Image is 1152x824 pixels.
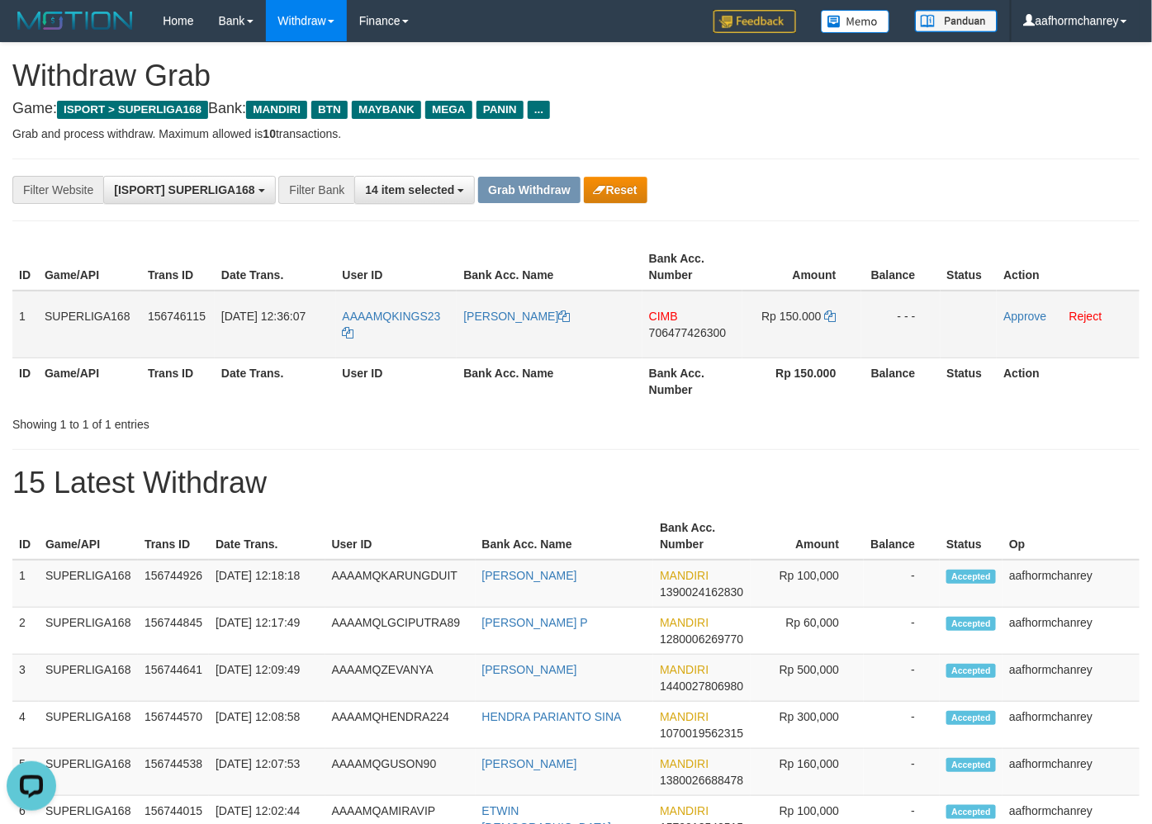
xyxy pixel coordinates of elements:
td: - [864,608,940,655]
img: panduan.png [915,10,998,32]
td: Rp 60,000 [751,608,865,655]
th: ID [12,513,39,560]
td: Rp 500,000 [751,655,865,702]
span: Accepted [946,758,996,772]
td: - - - [861,291,941,358]
span: Copy 1390024162830 to clipboard [660,585,743,599]
td: 4 [12,702,39,749]
th: Game/API [38,358,141,405]
td: aafhormchanrey [1003,560,1140,608]
th: Bank Acc. Number [642,244,742,291]
td: [DATE] 12:07:53 [209,749,325,796]
a: [PERSON_NAME] [463,310,570,323]
span: MANDIRI [660,663,709,676]
td: AAAAMQLGCIPUTRA89 [325,608,476,655]
span: MANDIRI [246,101,307,119]
th: Balance [861,358,941,405]
a: AAAAMQKINGS23 [343,310,441,339]
img: Feedback.jpg [713,10,796,33]
th: Action [997,244,1140,291]
td: aafhormchanrey [1003,702,1140,749]
td: SUPERLIGA168 [39,560,138,608]
span: 156746115 [148,310,206,323]
button: Open LiveChat chat widget [7,7,56,56]
td: SUPERLIGA168 [39,749,138,796]
span: MANDIRI [660,710,709,723]
th: Bank Acc. Name [476,513,654,560]
span: Copy 706477426300 to clipboard [649,326,726,339]
span: MANDIRI [660,616,709,629]
div: Showing 1 to 1 of 1 entries [12,410,467,433]
a: [PERSON_NAME] P [482,616,588,629]
span: 14 item selected [365,183,454,197]
span: [ISPORT] SUPERLIGA168 [114,183,254,197]
th: ID [12,244,38,291]
span: PANIN [476,101,524,119]
a: Copy 150000 to clipboard [825,310,837,323]
a: [PERSON_NAME] [482,663,577,676]
td: 156744641 [138,655,209,702]
span: ... [528,101,550,119]
span: ISPORT > SUPERLIGA168 [57,101,208,119]
button: Grab Withdraw [478,177,580,203]
td: AAAAMQKARUNGDUIT [325,560,476,608]
th: Trans ID [141,244,215,291]
th: Amount [751,513,865,560]
td: SUPERLIGA168 [38,291,141,358]
span: Accepted [946,664,996,678]
td: 156744845 [138,608,209,655]
th: User ID [336,358,457,405]
a: [PERSON_NAME] [482,757,577,770]
th: Game/API [38,244,141,291]
td: AAAAMQHENDRA224 [325,702,476,749]
td: [DATE] 12:18:18 [209,560,325,608]
img: MOTION_logo.png [12,8,138,33]
td: Rp 300,000 [751,702,865,749]
td: 156744538 [138,749,209,796]
p: Grab and process withdraw. Maximum allowed is transactions. [12,125,1140,142]
td: [DATE] 12:08:58 [209,702,325,749]
td: SUPERLIGA168 [39,702,138,749]
span: MANDIRI [660,757,709,770]
th: Trans ID [138,513,209,560]
th: ID [12,358,38,405]
th: Bank Acc. Name [457,358,642,405]
td: [DATE] 12:17:49 [209,608,325,655]
th: Trans ID [141,358,215,405]
span: Accepted [946,570,996,584]
th: Op [1003,513,1140,560]
td: - [864,749,940,796]
span: MEGA [425,101,472,119]
td: aafhormchanrey [1003,608,1140,655]
h1: Withdraw Grab [12,59,1140,92]
td: 156744570 [138,702,209,749]
button: Reset [584,177,647,203]
th: Date Trans. [215,244,336,291]
span: Copy 1280006269770 to clipboard [660,632,743,646]
td: AAAAMQZEVANYA [325,655,476,702]
td: SUPERLIGA168 [39,655,138,702]
th: User ID [336,244,457,291]
a: HENDRA PARIANTO SINA [482,710,622,723]
th: Amount [742,244,861,291]
a: Approve [1003,310,1046,323]
th: Status [940,513,1003,560]
th: Status [941,244,998,291]
td: SUPERLIGA168 [39,608,138,655]
th: Date Trans. [215,358,336,405]
span: BTN [311,101,348,119]
span: CIMB [649,310,678,323]
td: - [864,655,940,702]
th: Status [941,358,998,405]
button: 14 item selected [354,176,475,204]
div: Filter Bank [278,176,354,204]
td: Rp 100,000 [751,560,865,608]
th: Rp 150.000 [742,358,861,405]
th: Bank Acc. Number [642,358,742,405]
span: MANDIRI [660,804,709,817]
th: Bank Acc. Number [653,513,750,560]
span: [DATE] 12:36:07 [221,310,306,323]
td: aafhormchanrey [1003,749,1140,796]
img: Button%20Memo.svg [821,10,890,33]
th: User ID [325,513,476,560]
